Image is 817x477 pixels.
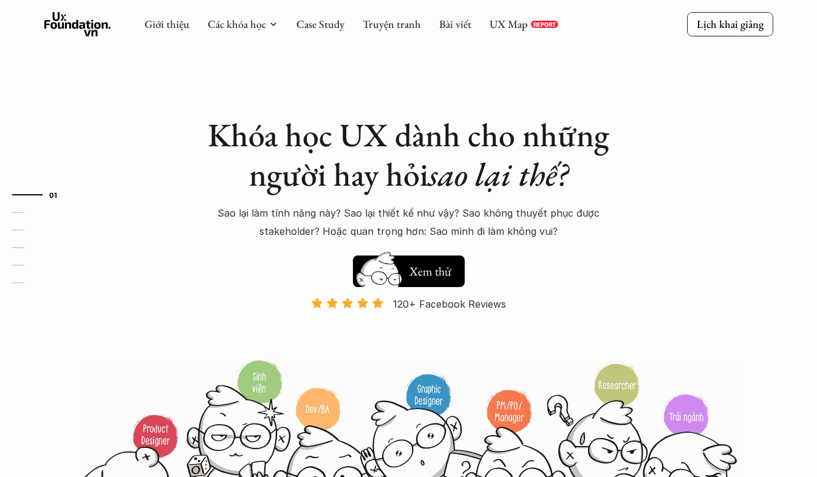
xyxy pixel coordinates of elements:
p: REPORT [533,21,556,28]
strong: 01 [49,190,58,198]
p: 120+ Facebook Reviews [393,295,506,313]
h1: Khóa học UX dành cho những người hay hỏi [196,115,621,194]
a: Giới thiệu [145,17,190,31]
a: Bài viết [439,17,471,31]
a: 120+ Facebook Reviews [301,297,517,358]
h5: Xem thử [408,263,453,280]
p: Lịch khai giảng [697,17,764,31]
a: Case Study [296,17,344,31]
a: UX Map [490,17,528,31]
a: Các khóa học [208,17,266,31]
a: Lịch khai giảng [687,12,773,36]
a: 01 [12,188,70,202]
p: Sao lại làm tính năng này? Sao lại thiết kế như vậy? Sao không thuyết phục được stakeholder? Hoặc... [196,204,621,241]
a: Truyện tranh [363,17,421,31]
em: sao lại thế? [428,153,568,195]
a: Xem thử [353,249,465,287]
